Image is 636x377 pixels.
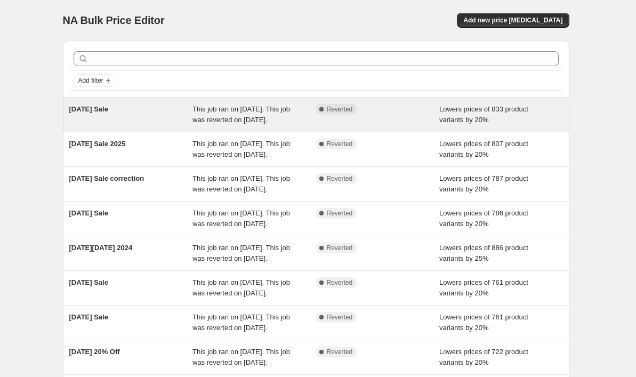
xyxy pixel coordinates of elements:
[69,348,120,356] span: [DATE] 20% Off
[327,174,353,183] span: Reverted
[69,140,126,148] span: [DATE] Sale 2025
[457,13,569,28] button: Add new price [MEDICAL_DATA]
[69,278,108,286] span: [DATE] Sale
[327,244,353,252] span: Reverted
[74,74,116,87] button: Add filter
[69,209,108,217] span: [DATE] Sale
[327,105,353,114] span: Reverted
[327,348,353,356] span: Reverted
[439,244,528,262] span: Lowers prices of 886 product variants by 25%
[69,244,133,252] span: [DATE][DATE] 2024
[69,174,144,182] span: [DATE] Sale correction
[192,174,290,193] span: This job ran on [DATE]. This job was reverted on [DATE].
[439,313,528,332] span: Lowers prices of 761 product variants by 20%
[69,313,108,321] span: [DATE] Sale
[439,209,528,228] span: Lowers prices of 786 product variants by 20%
[327,209,353,218] span: Reverted
[63,14,165,26] span: NA Bulk Price Editor
[439,278,528,297] span: Lowers prices of 761 product variants by 20%
[192,313,290,332] span: This job ran on [DATE]. This job was reverted on [DATE].
[192,244,290,262] span: This job ran on [DATE]. This job was reverted on [DATE].
[192,278,290,297] span: This job ran on [DATE]. This job was reverted on [DATE].
[192,209,290,228] span: This job ran on [DATE]. This job was reverted on [DATE].
[192,140,290,158] span: This job ran on [DATE]. This job was reverted on [DATE].
[327,140,353,148] span: Reverted
[439,174,528,193] span: Lowers prices of 787 product variants by 20%
[192,105,290,124] span: This job ran on [DATE]. This job was reverted on [DATE].
[69,105,108,113] span: [DATE] Sale
[439,105,528,124] span: Lowers prices of 833 product variants by 20%
[327,278,353,287] span: Reverted
[439,348,528,366] span: Lowers prices of 722 product variants by 20%
[78,76,103,85] span: Add filter
[463,16,562,25] span: Add new price [MEDICAL_DATA]
[327,313,353,322] span: Reverted
[439,140,528,158] span: Lowers prices of 807 product variants by 20%
[192,348,290,366] span: This job ran on [DATE]. This job was reverted on [DATE].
